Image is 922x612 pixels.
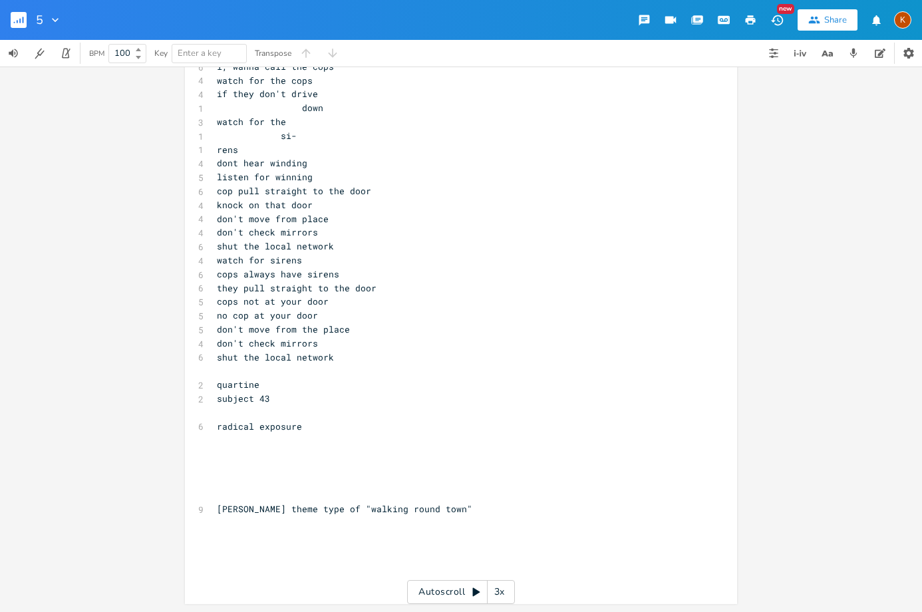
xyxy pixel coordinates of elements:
[217,254,302,266] span: watch for sirens
[217,392,270,404] span: subject 43
[217,309,318,321] span: no cop at your door
[777,4,794,14] div: New
[217,213,329,225] span: don't move from place
[217,420,302,432] span: radical exposure
[217,337,318,349] span: don't check mirrors
[217,157,307,169] span: dont hear winding
[407,580,515,604] div: Autoscroll
[217,503,472,515] span: [PERSON_NAME] theme type of "walking round town"
[764,8,790,32] button: New
[217,185,371,197] span: cop pull straight to the door
[894,11,911,29] div: Kat
[217,116,286,128] span: watch for the
[217,102,323,114] span: down
[217,171,313,183] span: listen for winning
[217,226,318,238] span: don't check mirrors
[217,268,339,280] span: cops always have sirens
[217,323,350,335] span: don't move from the place
[217,144,238,156] span: rens
[217,75,313,86] span: watch for the cops
[217,282,377,294] span: they pull straight to the door
[217,61,334,73] span: i, wanna call the cops
[154,49,168,57] div: Key
[217,88,318,100] span: if they don't drive
[894,5,911,35] button: K
[798,9,857,31] button: Share
[36,14,43,26] span: 5
[217,240,334,252] span: shut the local network
[89,50,104,57] div: BPM
[217,351,334,363] span: shut the local network
[217,199,313,211] span: knock on that door
[255,49,291,57] div: Transpose
[178,47,222,59] span: Enter a key
[824,14,847,26] div: Share
[217,295,329,307] span: cops not at your door
[217,130,297,142] span: si-
[217,379,259,390] span: quartine
[488,580,512,604] div: 3x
